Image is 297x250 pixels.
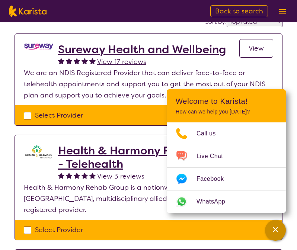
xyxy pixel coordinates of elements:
[97,171,144,182] a: View 3 reviews
[24,144,54,159] img: ztak9tblhgtrn1fit8ap.png
[97,56,146,67] a: View 17 reviews
[197,151,232,162] span: Live Chat
[89,172,96,179] img: fullstar
[167,122,286,213] ul: Choose channel
[58,144,239,171] a: Health & Harmony Rehab Group - Telehealth
[58,58,64,64] img: fullstar
[197,128,225,139] span: Call us
[167,190,286,213] a: Web link opens in a new tab.
[97,57,146,66] span: View 17 reviews
[265,220,286,241] button: Channel Menu
[215,7,263,16] span: Back to search
[239,39,273,58] a: View
[24,43,54,51] img: nedi5p6dj3rboepxmyww.png
[58,172,64,179] img: fullstar
[82,172,88,179] img: fullstar
[197,173,233,185] span: Facebook
[74,58,80,64] img: fullstar
[66,172,72,179] img: fullstar
[176,97,277,106] h2: Welcome to Karista!
[249,44,264,53] span: View
[197,196,234,207] span: WhatsApp
[82,58,88,64] img: fullstar
[58,43,226,56] a: Sureway Health and Wellbeing
[210,5,268,17] a: Back to search
[24,67,273,101] p: We are an NDIS Registered Provider that can deliver face-to-face or telehealth appointments and s...
[89,58,96,64] img: fullstar
[66,58,72,64] img: fullstar
[9,6,47,17] img: Karista logo
[167,89,286,213] div: Channel Menu
[24,182,273,215] p: Health & Harmony Rehab Group is a nationwide leader in [GEOGRAPHIC_DATA], multidisciplinary allie...
[74,172,80,179] img: fullstar
[176,109,277,115] p: How can we help you [DATE]?
[279,9,286,14] img: menu
[97,172,144,181] span: View 3 reviews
